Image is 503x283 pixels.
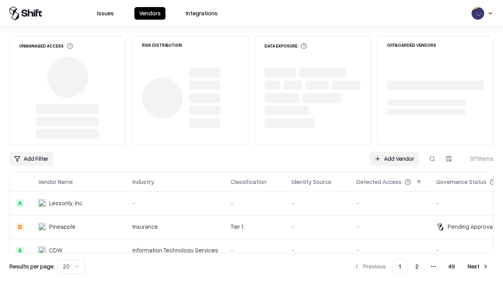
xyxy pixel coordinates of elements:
nav: pagination [349,259,494,274]
div: Pineapple [49,222,75,231]
img: Pineapple [38,223,46,231]
div: - [231,199,279,207]
div: - [292,246,344,254]
button: 49 [442,259,461,274]
div: Risk Distribution [142,43,182,47]
button: 1 [392,259,408,274]
div: Vendor Name [38,178,73,186]
div: - [356,246,424,254]
p: Results per page: [9,262,55,270]
div: Tier 1 [231,222,279,231]
div: Offboarded Vendors [387,43,436,47]
img: CDW [38,246,46,254]
div: - [292,222,344,231]
div: Lessonly, Inc. [49,199,83,207]
div: Pending Approval [448,222,494,231]
div: - [292,199,344,207]
button: 2 [409,259,425,274]
div: 971 items [462,154,494,163]
button: Issues [92,7,119,20]
div: Governance Status [436,178,486,186]
button: Add Filter [9,152,53,166]
div: Identity Source [292,178,331,186]
div: CDW [49,246,62,254]
img: Lessonly, Inc. [38,199,46,207]
div: A [16,246,24,254]
div: A [16,199,24,207]
div: D [16,223,24,231]
div: Detected Access [356,178,402,186]
div: - [356,222,424,231]
div: - [132,199,218,207]
div: Data Exposure [264,43,307,49]
div: Classification [231,178,266,186]
div: - [356,199,424,207]
button: Vendors [134,7,165,20]
div: Insurance [132,222,218,231]
button: Integrations [181,7,222,20]
div: - [231,246,279,254]
div: Unmanaged Access [19,43,73,49]
a: Add Vendor [370,152,419,166]
div: Industry [132,178,154,186]
button: Next [463,259,494,274]
div: Information Technology Services [132,246,218,254]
